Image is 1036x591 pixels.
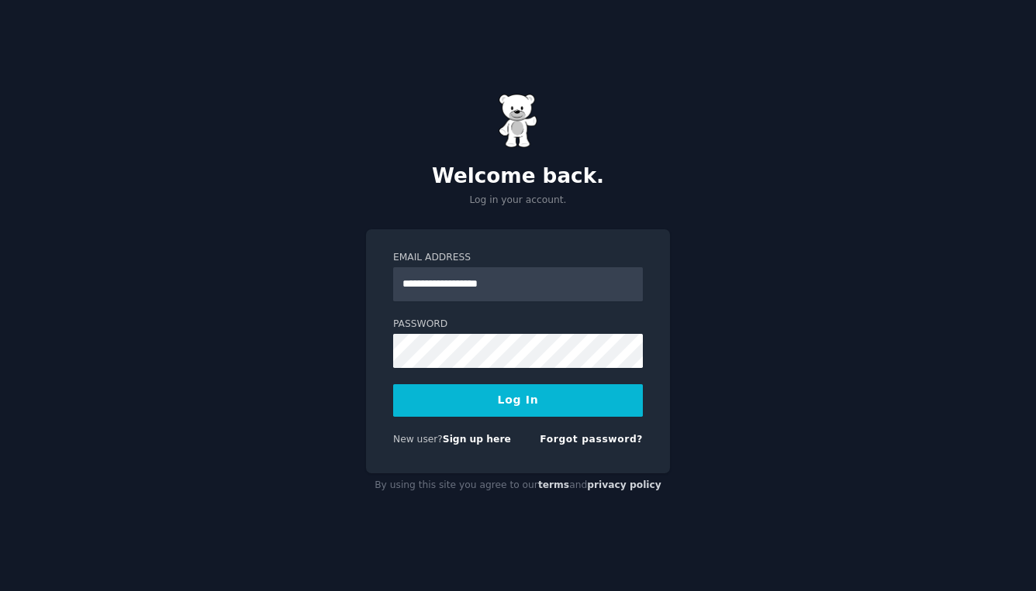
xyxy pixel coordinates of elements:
a: terms [538,479,569,490]
label: Password [393,318,643,332]
div: By using this site you agree to our and [366,473,670,498]
img: Gummy Bear [499,94,537,148]
a: privacy policy [587,479,661,490]
button: Log In [393,384,643,417]
h2: Welcome back. [366,164,670,189]
p: Log in your account. [366,194,670,208]
span: New user? [393,434,443,445]
a: Sign up here [443,434,511,445]
label: Email Address [393,251,643,265]
a: Forgot password? [540,434,643,445]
